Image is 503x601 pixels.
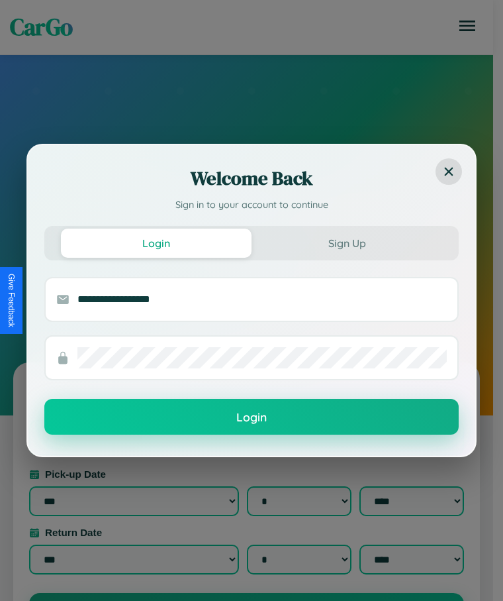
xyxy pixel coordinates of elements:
button: Login [44,399,459,435]
div: Give Feedback [7,274,16,327]
p: Sign in to your account to continue [44,198,459,213]
h2: Welcome Back [44,165,459,191]
button: Sign Up [251,229,442,258]
button: Login [61,229,251,258]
